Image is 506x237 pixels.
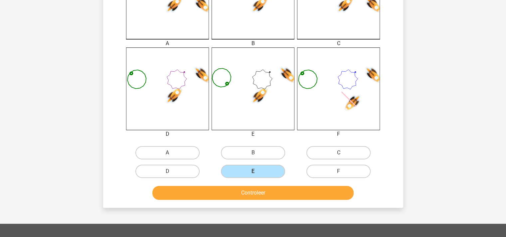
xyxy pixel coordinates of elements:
label: D [135,165,200,178]
button: Controleer [152,186,354,200]
label: B [221,146,285,159]
label: C [306,146,371,159]
div: E [207,130,299,138]
label: F [306,165,371,178]
div: C [292,39,385,47]
div: A [121,39,214,47]
div: F [292,130,385,138]
div: B [207,39,299,47]
label: A [135,146,200,159]
div: D [121,130,214,138]
label: E [221,165,285,178]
